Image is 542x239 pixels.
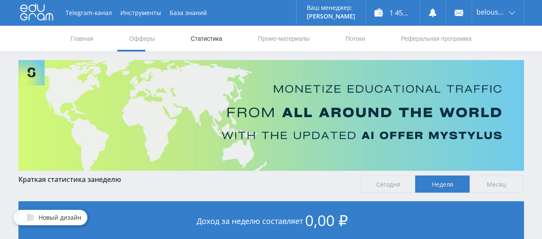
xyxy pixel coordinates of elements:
[470,175,524,193] span: Месяц
[361,175,415,193] span: Сегодня
[70,26,94,51] a: Главная
[18,60,524,171] img: Banner
[307,13,355,20] p: [PERSON_NAME]
[129,26,156,51] a: Офферы
[307,4,355,11] p: Ваш менеджер:
[18,175,353,183] div: Краткая статистика за
[476,9,506,15] span: belousova1964
[39,214,81,221] span: Новый дизайн
[415,175,470,193] span: Неделя
[95,175,121,184] span: неделю
[305,210,348,230] span: 0,00 ₽
[257,26,310,51] a: Промо-материалы
[344,26,366,51] a: Потоки
[190,26,223,51] a: Статистика
[400,26,473,51] a: Реферальная программа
